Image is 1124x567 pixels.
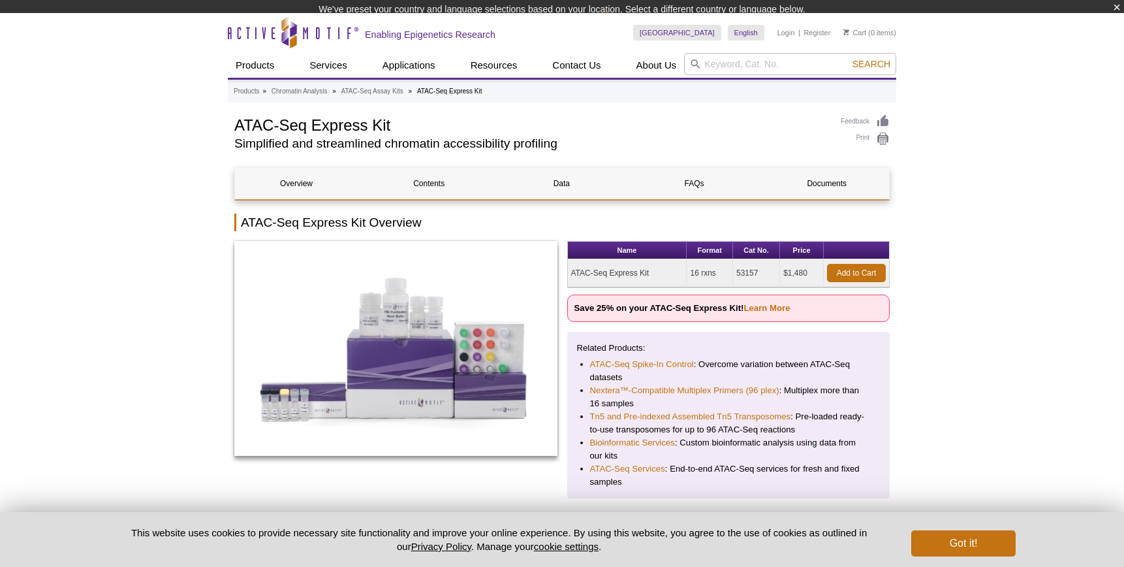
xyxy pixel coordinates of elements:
a: ATAC-Seq Spike-In Control [590,358,694,371]
h2: Enabling Epigenetics Research [365,29,495,40]
a: Login [777,28,795,37]
li: : Pre-loaded ready-to-use transposomes for up to 96 ATAC-Seq reactions [590,410,867,436]
a: Feedback [841,114,890,129]
a: Contents [367,168,490,199]
li: » [409,88,413,95]
h2: ATAC-Seq Express Kit Overview [234,214,890,231]
p: Related Products: [577,342,881,355]
a: Products [234,86,259,97]
img: Your Cart [843,29,849,35]
input: Keyword, Cat. No. [684,53,896,75]
a: Products [228,53,282,78]
a: Register [804,28,830,37]
img: ATAC-Seq Express Kit [234,241,557,457]
th: Cat No. [733,242,780,259]
img: Change Here [606,10,641,40]
a: Applications [375,53,443,78]
button: Search [849,58,894,70]
td: ATAC-Seq Express Kit [568,259,687,287]
strong: Save 25% on your ATAC-Seq Express Kit! [574,303,790,313]
li: (0 items) [843,25,896,40]
td: 53157 [733,259,780,287]
a: Bioinformatic Services [590,436,675,449]
a: ATAC-Seq Services [590,462,665,476]
td: 16 rxns [687,259,733,287]
a: FAQs [633,168,756,199]
button: cookie settings [534,541,599,552]
li: ATAC-Seq Express Kit [417,88,482,95]
a: Data [500,168,623,199]
a: ATAC-Seq Assay Kits [341,86,403,97]
th: Price [780,242,824,259]
li: | [798,25,800,40]
a: Contact Us [544,53,608,78]
a: Learn More [743,303,790,313]
a: Overview [235,168,358,199]
a: Privacy Policy [411,541,471,552]
a: English [728,25,764,40]
a: Resources [463,53,525,78]
li: : Overcome variation between ATAC-Seq datasets [590,358,867,384]
a: Documents [766,168,888,199]
th: Format [687,242,733,259]
a: Add to Cart [827,264,886,282]
a: Print [841,132,890,146]
button: Got it! [911,530,1016,557]
a: About Us [629,53,685,78]
li: » [262,88,266,95]
a: [GEOGRAPHIC_DATA] [633,25,721,40]
h1: ATAC-Seq Express Kit [234,114,828,134]
a: Services [302,53,355,78]
a: Chromatin Analysis [272,86,328,97]
li: : Custom bioinformatic analysis using data from our kits [590,436,867,462]
p: This website uses cookies to provide necessary site functionality and improve your online experie... [108,526,890,553]
a: Tn5 and Pre-indexed Assembled Tn5 Transposomes [590,410,791,423]
td: $1,480 [780,259,824,287]
th: Name [568,242,687,259]
h2: Simplified and streamlined chromatin accessibility profiling [234,138,828,150]
span: Search [852,59,890,69]
li: » [332,88,336,95]
a: Nextera™-Compatible Multiplex Primers (96 plex) [590,384,779,397]
a: Cart [843,28,866,37]
li: : Multiplex more than 16 samples [590,384,867,410]
li: : End-to-end ATAC-Seq services for fresh and fixed samples [590,462,867,489]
